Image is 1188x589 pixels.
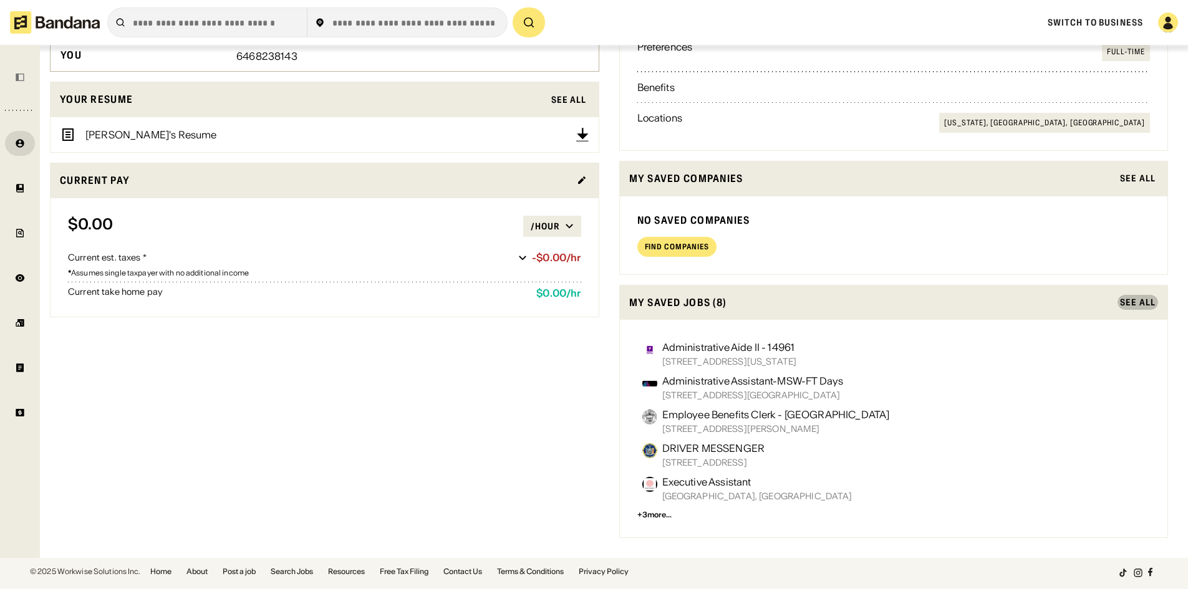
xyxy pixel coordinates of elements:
[30,568,140,575] div: © 2025 Workwise Solutions Inc.
[629,171,1113,186] div: My saved companies
[662,391,844,400] div: [STREET_ADDRESS][GEOGRAPHIC_DATA]
[60,92,544,107] div: Your resume
[662,443,765,453] div: DRIVER MESSENGER
[10,11,100,34] img: Bandana logotype
[637,438,1151,472] a: New York State Unified Court System logoDRIVER MESSENGER[STREET_ADDRESS]
[637,82,675,92] div: Benefits
[223,568,256,575] a: Post a job
[662,342,797,352] div: Administrative Aide II - 14961
[637,337,1151,371] a: NYU logoAdministrative Aide II - 14961[STREET_ADDRESS][US_STATE]
[637,371,1151,405] a: Mount Sinai logoAdministrative Assistant-MSW-FT Days[STREET_ADDRESS][GEOGRAPHIC_DATA]
[642,342,657,357] img: NYU logo
[1120,174,1156,183] div: See All
[68,269,581,277] div: Assumes single taxpayer with no additional income
[637,113,682,133] div: Locations
[85,130,217,140] div: [PERSON_NAME]'s Resume
[1107,47,1145,57] div: Full-time
[629,295,1113,310] div: My saved jobs (8)
[662,409,890,419] div: Employee Benefits Clerk - [GEOGRAPHIC_DATA]
[662,477,852,487] div: Executive Assistant
[637,42,693,62] div: Preferences
[380,568,428,575] a: Free Tax Filing
[1120,298,1156,307] div: See All
[497,568,564,575] a: Terms & Conditions
[236,51,588,61] div: 6468238143
[68,287,526,299] div: Current take home pay
[150,568,171,575] a: Home
[637,214,1151,227] div: No saved companies
[551,95,587,104] div: See All
[662,492,852,500] div: [GEOGRAPHIC_DATA], [GEOGRAPHIC_DATA]
[645,243,709,251] div: Find companies
[642,477,657,492] img: Sony Music Entertainment logo
[68,252,513,264] div: Current est. taxes *
[662,458,765,467] div: [STREET_ADDRESS]
[642,376,657,391] img: Mount Sinai logo
[536,287,581,299] div: $0.00 / hr
[68,216,523,237] div: $0.00
[579,568,629,575] a: Privacy Policy
[637,472,1151,505] a: Sony Music Entertainment logoExecutive Assistant[GEOGRAPHIC_DATA], [GEOGRAPHIC_DATA]
[637,505,1151,519] div: + 3 more...
[328,568,365,575] a: Resources
[944,118,1145,128] div: [US_STATE], [GEOGRAPHIC_DATA], [GEOGRAPHIC_DATA]
[531,221,560,232] div: /hour
[60,49,82,62] div: You
[637,405,1151,438] a: City of Jersey City logoEmployee Benefits Clerk - [GEOGRAPHIC_DATA][STREET_ADDRESS][PERSON_NAME]
[1048,17,1143,28] a: Switch to Business
[662,424,890,433] div: [STREET_ADDRESS][PERSON_NAME]
[186,568,208,575] a: About
[662,357,797,366] div: [STREET_ADDRESS][US_STATE]
[443,568,482,575] a: Contact Us
[532,252,581,264] div: -$0.00/hr
[642,443,657,458] img: New York State Unified Court System logo
[662,376,844,386] div: Administrative Assistant-MSW-FT Days
[642,409,657,424] img: City of Jersey City logo
[60,173,569,188] div: Current Pay
[271,568,313,575] a: Search Jobs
